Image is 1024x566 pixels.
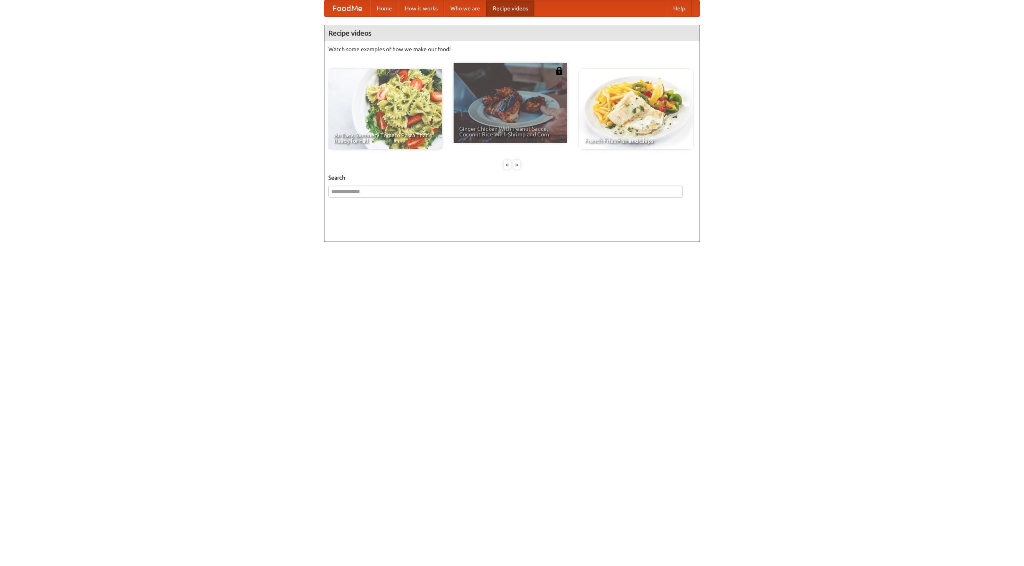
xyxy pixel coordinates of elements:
[324,25,700,41] h4: Recipe videos
[513,160,520,170] div: »
[585,138,687,144] span: French Fries Fish and Chips
[334,132,436,144] span: An Easy, Summery Tomato Pasta That's Ready for Fall
[504,160,511,170] div: «
[370,0,398,16] a: Home
[667,0,692,16] a: Help
[328,45,696,53] p: Watch some examples of how we make our food!
[324,0,370,16] a: FoodMe
[486,0,534,16] a: Recipe videos
[328,174,696,182] h5: Search
[444,0,486,16] a: Who we are
[398,0,444,16] a: How it works
[579,69,693,149] a: French Fries Fish and Chips
[555,67,563,75] img: 483408.png
[328,69,442,149] a: An Easy, Summery Tomato Pasta That's Ready for Fall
